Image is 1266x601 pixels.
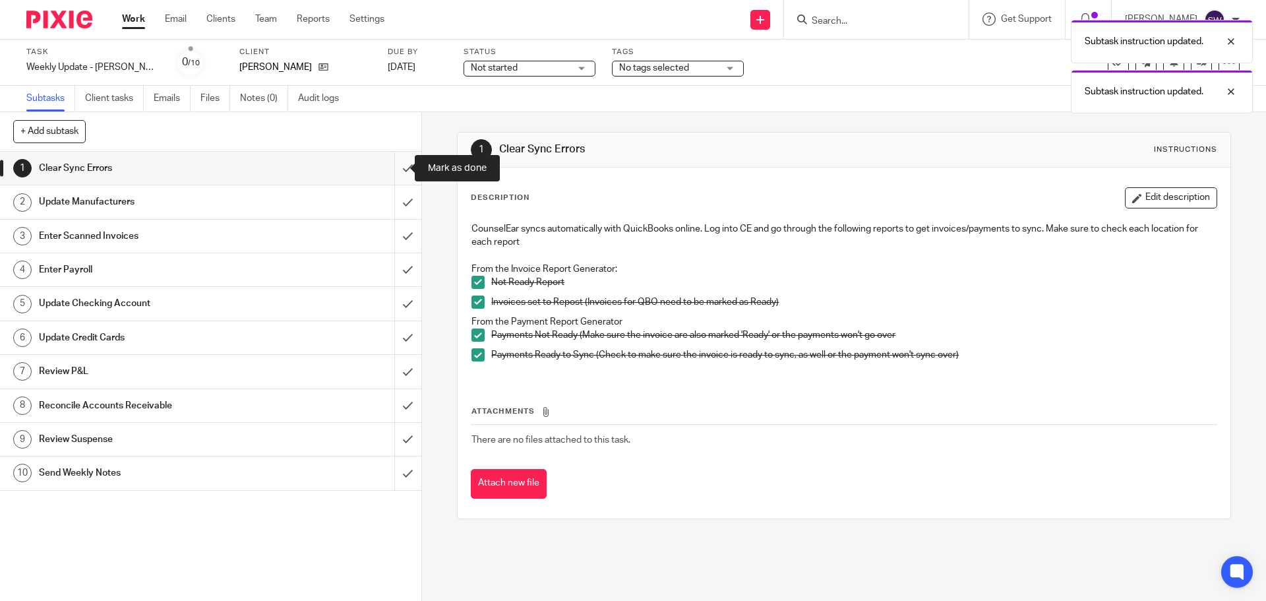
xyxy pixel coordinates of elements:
p: Not Ready Report [491,276,1216,289]
h1: Review Suspense [39,429,267,449]
button: + Add subtask [13,120,86,142]
div: 5 [13,295,32,313]
p: [PERSON_NAME] [239,61,312,74]
div: 7 [13,362,32,381]
p: Invoices set to Repost (Invoices for QBO need to be marked as Ready) [491,296,1216,309]
p: Subtask instruction updated. [1085,85,1203,98]
div: 10 [13,464,32,482]
div: Weekly Update - Kelly [26,61,158,74]
p: From the Payment Report Generator [471,315,1216,329]
h1: Clear Sync Errors [499,142,872,156]
div: 8 [13,396,32,415]
h1: Review P&L [39,362,267,381]
a: Reports [297,13,330,26]
p: Payments Ready to Sync (Check to make sure the invoice is ready to sync, as well or the payment w... [491,348,1216,362]
label: Due by [388,47,447,57]
div: 4 [13,261,32,279]
a: Team [255,13,277,26]
p: Payments Not Ready (Make sure the invoice are also marked 'Ready' or the payments won't go over [491,329,1216,342]
img: svg%3E [1204,9,1225,30]
label: Status [464,47,595,57]
a: Emails [154,86,191,111]
label: Tags [612,47,744,57]
a: Settings [349,13,384,26]
button: Edit description [1125,187,1217,208]
div: 1 [471,139,492,160]
h1: Enter Payroll [39,260,267,280]
h1: Update Manufacturers [39,192,267,212]
div: 6 [13,329,32,347]
a: Email [165,13,187,26]
div: Instructions [1154,144,1217,155]
a: Files [200,86,230,111]
h1: Reconcile Accounts Receivable [39,396,267,416]
p: Description [471,193,529,203]
h1: Enter Scanned Invoices [39,226,267,246]
button: Attach new file [471,469,547,499]
div: Weekly Update - [PERSON_NAME] [26,61,158,74]
div: 1 [13,159,32,177]
h1: Send Weekly Notes [39,463,267,483]
p: From the Invoice Report Generator: [471,263,1216,276]
h1: Update Checking Account [39,294,267,313]
a: Subtasks [26,86,75,111]
span: There are no files attached to this task. [471,435,630,445]
a: Audit logs [298,86,349,111]
a: Clients [206,13,235,26]
label: Client [239,47,371,57]
h1: Update Credit Cards [39,328,267,348]
span: No tags selected [619,63,689,73]
a: Client tasks [85,86,144,111]
span: Attachments [471,408,535,415]
p: CounselEar syncs automatically with QuickBooks online. Log into CE and go through the following r... [471,222,1216,249]
label: Task [26,47,158,57]
div: 9 [13,430,32,449]
div: 2 [13,193,32,212]
span: Not started [471,63,518,73]
p: Subtask instruction updated. [1085,35,1203,48]
a: Notes (0) [240,86,288,111]
div: 0 [182,55,200,70]
a: Work [122,13,145,26]
img: Pixie [26,11,92,28]
h1: Clear Sync Errors [39,158,267,178]
div: 3 [13,227,32,245]
small: /10 [188,59,200,67]
span: [DATE] [388,63,415,72]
